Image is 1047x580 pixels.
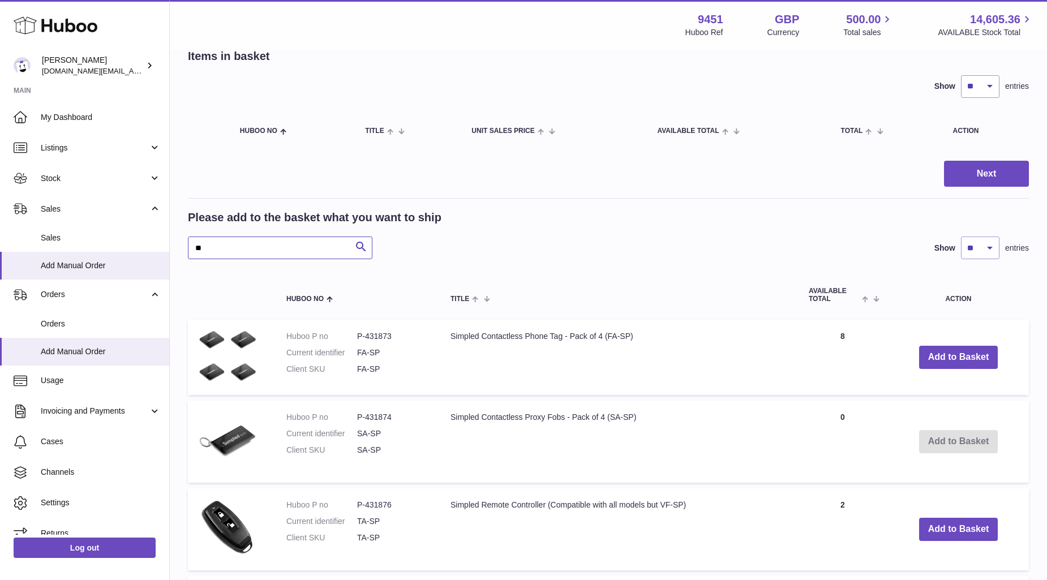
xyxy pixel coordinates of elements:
[888,276,1029,313] th: Action
[953,127,1018,135] div: Action
[286,412,357,423] dt: Huboo P no
[357,500,428,510] dd: P-431876
[286,532,357,543] dt: Client SKU
[41,467,161,478] span: Channels
[657,127,719,135] span: AVAILABLE Total
[934,243,955,254] label: Show
[809,287,859,302] span: AVAILABLE Total
[199,500,256,556] img: Simpled Remote Controller (Compatible with all models but VF-SP)
[41,173,149,184] span: Stock
[286,500,357,510] dt: Huboo P no
[439,488,797,570] td: Simpled Remote Controller (Compatible with all models but VF-SP)
[357,532,428,543] dd: TA-SP
[286,347,357,358] dt: Current identifier
[685,27,723,38] div: Huboo Ref
[286,445,357,456] dt: Client SKU
[357,347,428,358] dd: FA-SP
[439,401,797,483] td: Simpled Contactless Proxy Fobs - Pack of 4 (SA-SP)
[938,12,1033,38] a: 14,605.36 AVAILABLE Stock Total
[188,49,270,64] h2: Items in basket
[357,364,428,375] dd: FA-SP
[357,516,428,527] dd: TA-SP
[199,331,256,381] img: Simpled Contactless Phone Tag - Pack of 4 (FA-SP)
[41,233,161,243] span: Sales
[199,412,256,469] img: Simpled Contactless Proxy Fobs - Pack of 4 (SA-SP)
[286,516,357,527] dt: Current identifier
[42,66,225,75] span: [DOMAIN_NAME][EMAIL_ADDRESS][DOMAIN_NAME]
[41,204,149,214] span: Sales
[286,295,324,303] span: Huboo no
[934,81,955,92] label: Show
[919,518,998,541] button: Add to Basket
[471,127,534,135] span: Unit Sales Price
[188,210,441,225] h2: Please add to the basket what you want to ship
[846,12,881,27] span: 500.00
[41,143,149,153] span: Listings
[41,260,161,271] span: Add Manual Order
[357,428,428,439] dd: SA-SP
[41,289,149,300] span: Orders
[365,127,384,135] span: Title
[42,55,144,76] div: [PERSON_NAME]
[357,445,428,456] dd: SA-SP
[357,331,428,342] dd: P-431873
[286,331,357,342] dt: Huboo P no
[286,364,357,375] dt: Client SKU
[843,12,894,38] a: 500.00 Total sales
[938,27,1033,38] span: AVAILABLE Stock Total
[1005,243,1029,254] span: entries
[919,346,998,369] button: Add to Basket
[41,112,161,123] span: My Dashboard
[944,161,1029,187] button: Next
[41,497,161,508] span: Settings
[41,406,149,416] span: Invoicing and Payments
[41,528,161,539] span: Returns
[41,346,161,357] span: Add Manual Order
[698,12,723,27] strong: 9451
[843,27,894,38] span: Total sales
[450,295,469,303] span: Title
[439,320,797,396] td: Simpled Contactless Phone Tag - Pack of 4 (FA-SP)
[286,428,357,439] dt: Current identifier
[970,12,1020,27] span: 14,605.36
[240,127,277,135] span: Huboo no
[797,488,888,570] td: 2
[797,401,888,483] td: 0
[775,12,799,27] strong: GBP
[14,57,31,74] img: amir.ch@gmail.com
[841,127,863,135] span: Total
[767,27,800,38] div: Currency
[41,319,161,329] span: Orders
[797,320,888,396] td: 8
[1005,81,1029,92] span: entries
[14,538,156,558] a: Log out
[41,375,161,386] span: Usage
[357,412,428,423] dd: P-431874
[41,436,161,447] span: Cases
